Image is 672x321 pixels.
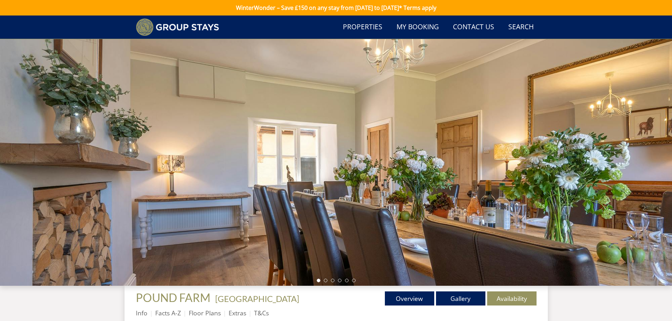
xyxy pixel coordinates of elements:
a: Floor Plans [189,309,221,317]
a: Properties [340,19,385,35]
a: Availability [487,291,537,305]
a: Search [505,19,537,35]
a: Contact Us [450,19,497,35]
img: Group Stays [136,18,219,36]
a: Gallery [436,291,485,305]
a: Extras [229,309,246,317]
a: My Booking [394,19,442,35]
a: T&Cs [254,309,269,317]
a: Info [136,309,147,317]
span: POUND FARM [136,291,210,304]
a: Facts A-Z [155,309,181,317]
a: [GEOGRAPHIC_DATA] [215,294,299,304]
span: - [212,294,299,304]
a: Overview [385,291,434,305]
a: POUND FARM [136,291,212,304]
